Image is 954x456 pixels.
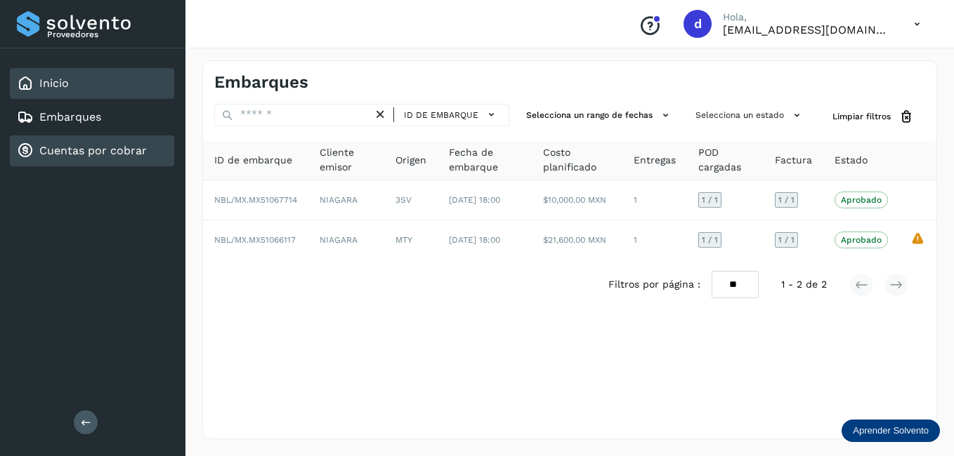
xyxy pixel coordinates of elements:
[702,236,718,244] span: 1 / 1
[214,72,308,93] h4: Embarques
[835,153,868,168] span: Estado
[778,236,795,244] span: 1 / 1
[449,195,500,205] span: [DATE] 18:00
[622,220,687,260] td: 1
[396,153,426,168] span: Origen
[690,104,810,127] button: Selecciona un estado
[384,220,438,260] td: MTY
[853,425,929,436] p: Aprender Solvento
[449,235,500,245] span: [DATE] 18:00
[521,104,679,127] button: Selecciona un rango de fechas
[39,110,101,123] a: Embarques
[384,180,438,220] td: 3SV
[532,220,622,260] td: $21,600.00 MXN
[821,104,925,130] button: Limpiar filtros
[698,145,752,175] span: POD cargadas
[622,180,687,220] td: 1
[39,144,147,157] a: Cuentas por cobrar
[449,145,521,175] span: Fecha de embarque
[842,420,940,442] div: Aprender Solvento
[214,195,297,205] span: NBL/MX.MX51067714
[781,277,827,292] span: 1 - 2 de 2
[543,145,611,175] span: Costo planificado
[10,102,174,133] div: Embarques
[400,105,503,125] button: ID de embarque
[841,195,882,205] p: Aprobado
[608,277,700,292] span: Filtros por página :
[841,235,882,245] p: Aprobado
[775,153,812,168] span: Factura
[214,235,296,245] span: NBL/MX.MX51066117
[308,220,384,260] td: NIAGARA
[723,11,891,23] p: Hola,
[723,23,891,36] p: dcordero@grupoterramex.com
[320,145,373,175] span: Cliente emisor
[10,135,174,166] div: Cuentas por cobrar
[308,180,384,220] td: NIAGARA
[404,109,478,121] span: ID de embarque
[39,76,69,90] a: Inicio
[702,196,718,204] span: 1 / 1
[634,153,676,168] span: Entregas
[47,29,169,39] p: Proveedores
[532,180,622,220] td: $10,000.00 MXN
[10,68,174,99] div: Inicio
[778,196,795,204] span: 1 / 1
[832,110,891,123] span: Limpiar filtros
[214,153,292,168] span: ID de embarque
